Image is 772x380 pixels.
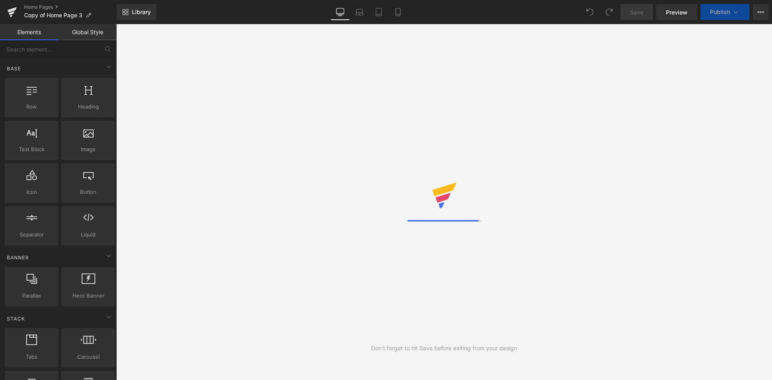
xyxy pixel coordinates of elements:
button: Redo [601,4,617,20]
span: Preview [666,8,688,16]
span: Stack [6,315,26,322]
a: Laptop [350,4,369,20]
span: Button [64,188,113,196]
div: Don't forget to hit Save before exiting from your design [371,344,517,353]
span: Carousel [64,353,113,361]
span: Library [132,8,151,16]
span: Text Block [7,145,56,154]
a: Home Pages [24,4,117,10]
a: Desktop [331,4,350,20]
span: Icon [7,188,56,196]
span: Row [7,103,56,111]
button: More [753,4,769,20]
span: Tabs [7,353,56,361]
a: Preview [656,4,697,20]
span: Image [64,145,113,154]
span: Copy of Home Page 3 [24,12,82,18]
span: Save [630,8,643,16]
a: Tablet [369,4,388,20]
span: Hero Banner [64,292,113,300]
button: Undo [582,4,598,20]
a: Global Style [58,24,117,40]
span: Heading [64,103,113,111]
span: Publish [710,9,730,15]
span: Base [6,65,22,72]
a: New Library [117,4,156,20]
span: Banner [6,254,30,261]
button: Publish [700,4,749,20]
span: Separator [7,230,56,239]
a: Mobile [388,4,408,20]
span: Parallax [7,292,56,300]
span: Liquid [64,230,113,239]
